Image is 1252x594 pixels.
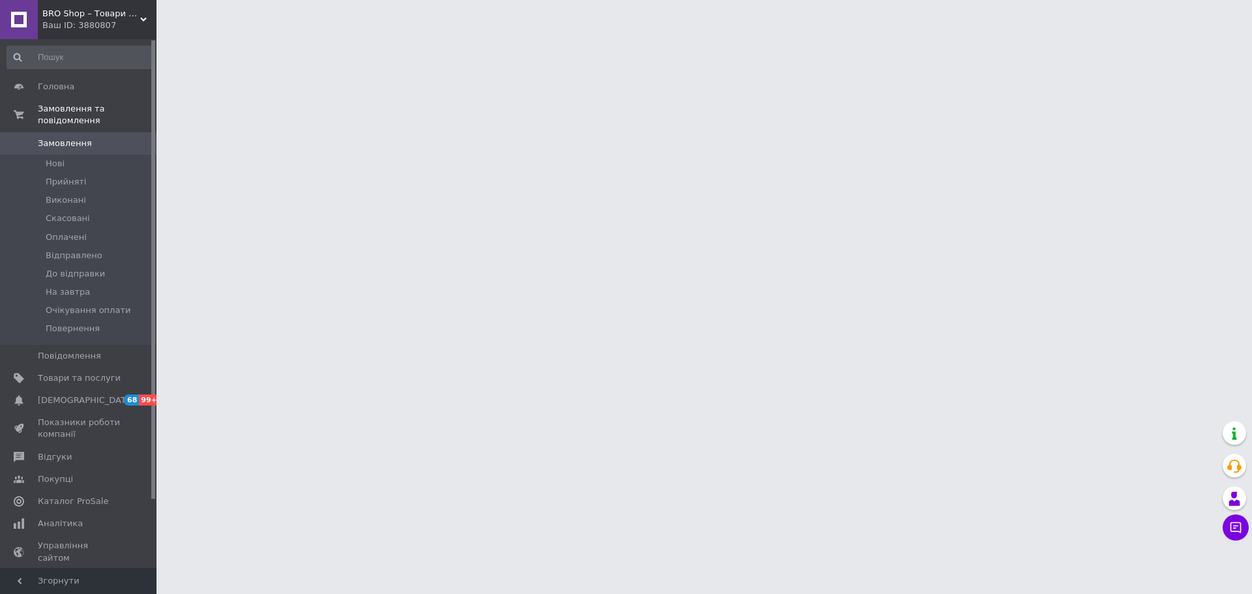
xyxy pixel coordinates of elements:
[46,194,86,206] span: Виконані
[38,518,83,529] span: Аналітика
[42,20,156,31] div: Ваш ID: 3880807
[139,394,160,406] span: 99+
[38,394,134,406] span: [DEMOGRAPHIC_DATA]
[1223,514,1249,541] button: Чат з покупцем
[46,213,90,224] span: Скасовані
[46,231,87,243] span: Оплачені
[38,372,121,384] span: Товари та послуги
[38,350,101,362] span: Повідомлення
[38,417,121,440] span: Показники роботи компанії
[46,323,100,334] span: Повернення
[38,496,108,507] span: Каталог ProSale
[38,81,74,93] span: Головна
[38,451,72,463] span: Відгуки
[42,8,140,20] span: BRO Shop – Товари для дому та відпочинку
[124,394,139,406] span: 68
[46,268,105,280] span: До відправки
[46,158,65,170] span: Нові
[38,540,121,563] span: Управління сайтом
[46,286,90,298] span: На завтра
[46,250,102,261] span: Відправлено
[38,138,92,149] span: Замовлення
[46,176,86,188] span: Прийняті
[38,473,73,485] span: Покупці
[7,46,154,69] input: Пошук
[46,304,130,316] span: Очікування оплати
[38,103,156,126] span: Замовлення та повідомлення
